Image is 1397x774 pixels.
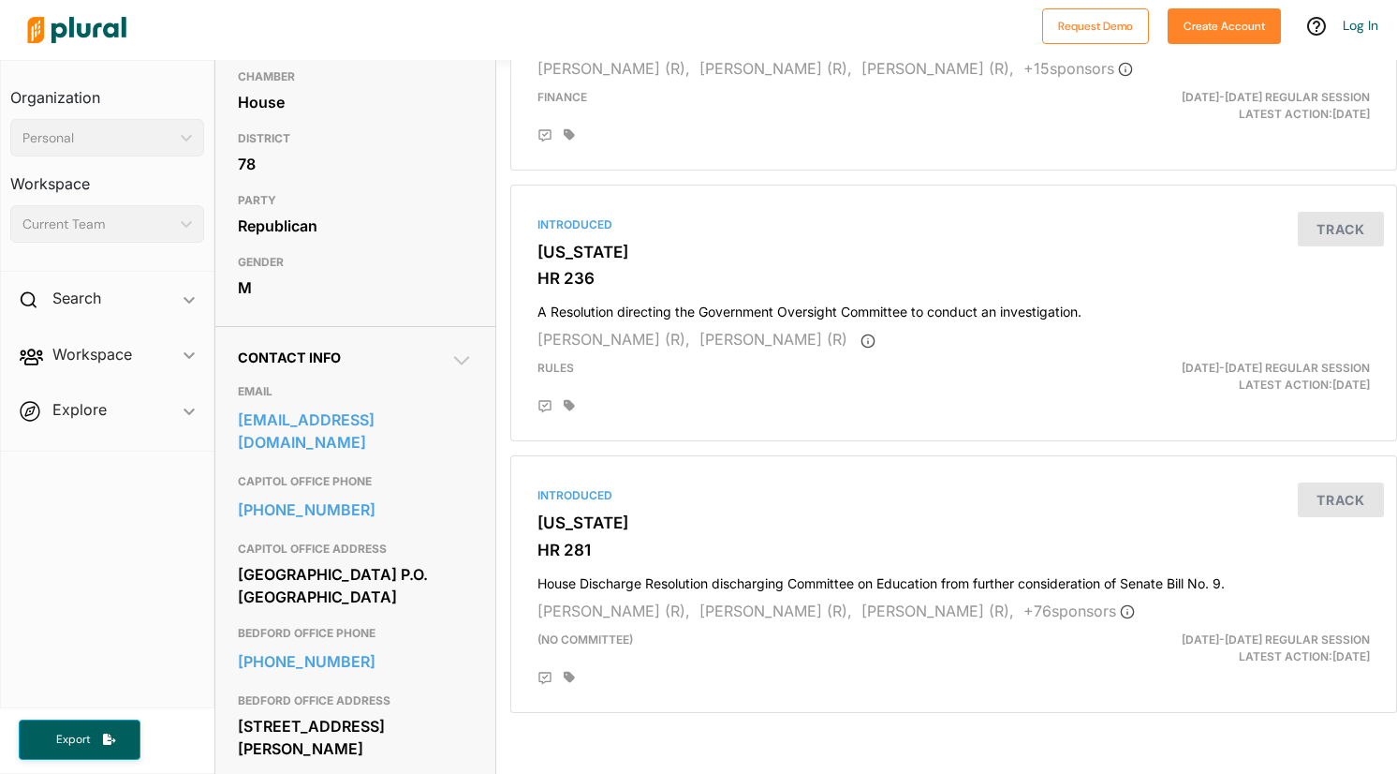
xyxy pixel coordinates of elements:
[699,59,852,78] span: [PERSON_NAME] (R),
[1298,483,1384,517] button: Track
[10,156,204,198] h3: Workspace
[537,59,690,78] span: [PERSON_NAME] (R),
[537,487,1370,504] div: Introduced
[238,189,473,212] h3: PARTY
[238,470,473,493] h3: CAPITOL OFFICE PHONE
[537,330,690,349] span: [PERSON_NAME] (R),
[238,622,473,645] h3: BEDFORD OFFICE PHONE
[537,269,1370,288] h3: HR 236
[1097,632,1384,665] div: Latest Action: [DATE]
[1097,360,1384,394] div: Latest Action: [DATE]
[564,128,575,141] div: Add tags
[238,150,473,178] div: 78
[1298,212,1384,246] button: Track
[564,399,575,412] div: Add tags
[238,496,473,524] a: [PHONE_NUMBER]
[22,215,173,234] div: Current Team
[238,274,473,302] div: M
[238,380,473,403] h3: EMAIL
[1023,59,1133,78] span: + 15 sponsor s
[523,632,1097,665] div: (no committee)
[43,732,103,748] span: Export
[22,128,173,148] div: Personal
[537,541,1370,559] h3: HR 281
[1343,17,1378,34] a: Log In
[238,127,473,150] h3: DISTRICT
[238,251,473,274] h3: GENDER
[861,59,1014,78] span: [PERSON_NAME] (R),
[238,350,341,365] span: Contact Info
[238,647,473,676] a: [PHONE_NUMBER]
[564,671,575,684] div: Add tags
[238,538,473,560] h3: CAPITOL OFFICE ADDRESS
[1182,633,1370,647] span: [DATE]-[DATE] Regular Session
[238,712,473,763] div: [STREET_ADDRESS][PERSON_NAME]
[1023,602,1135,620] span: + 76 sponsor s
[537,602,690,620] span: [PERSON_NAME] (R),
[537,671,552,686] div: Add Position Statement
[19,720,140,760] button: Export
[537,514,1370,532] h3: [US_STATE]
[1182,361,1370,375] span: [DATE]-[DATE] Regular Session
[238,88,473,116] div: House
[238,560,473,611] div: [GEOGRAPHIC_DATA] P.O. [GEOGRAPHIC_DATA]
[1042,8,1149,44] button: Request Demo
[10,70,204,112] h3: Organization
[699,330,847,349] span: [PERSON_NAME] (R)
[861,602,1014,620] span: [PERSON_NAME] (R),
[238,406,473,456] a: [EMAIL_ADDRESS][DOMAIN_NAME]
[1097,89,1384,123] div: Latest Action: [DATE]
[537,567,1370,592] h4: House Discharge Resolution discharging Committee on Education from further consideration of Senat...
[238,212,473,240] div: Republican
[1168,15,1281,35] a: Create Account
[537,216,1370,233] div: Introduced
[1042,15,1149,35] a: Request Demo
[52,288,101,308] h2: Search
[537,90,587,104] span: Finance
[537,243,1370,261] h3: [US_STATE]
[537,399,552,414] div: Add Position Statement
[537,361,574,375] span: Rules
[1182,90,1370,104] span: [DATE]-[DATE] Regular Session
[699,602,852,620] span: [PERSON_NAME] (R),
[537,128,552,143] div: Add Position Statement
[1168,8,1281,44] button: Create Account
[238,690,473,712] h3: BEDFORD OFFICE ADDRESS
[537,295,1370,320] h4: A Resolution directing the Government Oversight Committee to conduct an investigation.
[238,66,473,88] h3: CHAMBER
